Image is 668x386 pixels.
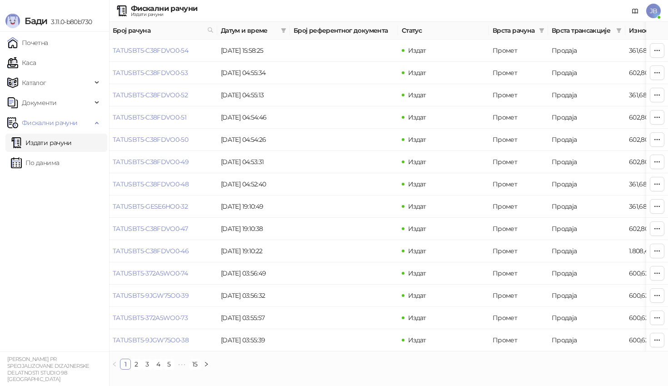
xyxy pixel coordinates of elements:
[408,113,426,121] span: Издат
[646,4,661,18] span: JB
[120,359,130,369] a: 1
[174,359,189,370] span: •••
[22,94,56,112] span: Документи
[109,22,217,40] th: Број рачуна
[548,285,625,307] td: Продаја
[7,54,36,72] a: Каса
[489,218,548,240] td: Промет
[109,106,217,129] td: TATUSBT5-C38FDVO0-51
[489,84,548,106] td: Промет
[408,291,426,300] span: Издат
[217,84,290,106] td: [DATE] 04:55:13
[217,196,290,218] td: [DATE] 19:10:49
[113,69,188,77] a: TATUSBT5-C38FDVO0-53
[109,218,217,240] td: TATUSBT5-C38FDVO0-47
[109,329,217,351] td: TATUSBT5-9JGW75O0-38
[548,151,625,173] td: Продаја
[408,225,426,233] span: Издат
[489,151,548,173] td: Промет
[489,106,548,129] td: Промет
[489,240,548,262] td: Промет
[25,15,47,26] span: Бади
[217,218,290,240] td: [DATE] 19:10:38
[109,285,217,307] td: TATUSBT5-9JGW75O0-39
[281,28,286,33] span: filter
[142,359,153,370] li: 3
[489,62,548,84] td: Промет
[5,14,20,28] img: Logo
[113,113,186,121] a: TATUSBT5-C38FDVO0-51
[131,359,142,370] li: 2
[408,202,426,211] span: Издат
[11,154,59,172] a: По данима
[217,151,290,173] td: [DATE] 04:53:31
[131,359,141,369] a: 2
[142,359,152,369] a: 3
[408,314,426,322] span: Издат
[204,361,209,367] span: right
[109,196,217,218] td: TATUSBT5-GESE6HO0-32
[290,22,398,40] th: Број референтног документа
[217,129,290,151] td: [DATE] 04:54:26
[109,173,217,196] td: TATUSBT5-C38FDVO0-48
[109,84,217,106] td: TATUSBT5-C38FDVO0-52
[217,262,290,285] td: [DATE] 03:56:49
[113,314,188,322] a: TATUSBT5-372A5WO0-73
[548,196,625,218] td: Продаја
[109,359,120,370] li: Претходна страна
[489,40,548,62] td: Промет
[537,24,546,37] span: filter
[489,307,548,329] td: Промет
[408,46,426,55] span: Издат
[408,69,426,77] span: Издат
[398,22,489,40] th: Статус
[189,359,200,369] a: 15
[489,129,548,151] td: Промет
[628,4,643,18] a: Документација
[548,62,625,84] td: Продаја
[113,180,189,188] a: TATUSBT5-C38FDVO0-48
[489,262,548,285] td: Промет
[109,359,120,370] button: left
[113,135,188,144] a: TATUSBT5-C38FDVO0-50
[548,40,625,62] td: Продаја
[109,129,217,151] td: TATUSBT5-C38FDVO0-50
[548,240,625,262] td: Продаја
[113,158,189,166] a: TATUSBT5-C38FDVO0-49
[153,359,163,369] a: 4
[164,359,174,370] li: 5
[217,285,290,307] td: [DATE] 03:56:32
[489,196,548,218] td: Промет
[548,84,625,106] td: Продаја
[548,129,625,151] td: Продаја
[616,28,622,33] span: filter
[109,240,217,262] td: TATUSBT5-C38FDVO0-46
[614,24,623,37] span: filter
[489,22,548,40] th: Врста рачуна
[548,329,625,351] td: Продаја
[109,40,217,62] td: TATUSBT5-C38FDVO0-54
[408,180,426,188] span: Издат
[217,307,290,329] td: [DATE] 03:55:57
[408,247,426,255] span: Издат
[109,262,217,285] td: TATUSBT5-372A5WO0-74
[217,40,290,62] td: [DATE] 15:58:25
[131,12,197,17] div: Издати рачуни
[7,34,48,52] a: Почетна
[109,62,217,84] td: TATUSBT5-C38FDVO0-53
[113,25,204,35] span: Број рачуна
[489,285,548,307] td: Промет
[217,106,290,129] td: [DATE] 04:54:46
[22,74,46,92] span: Каталог
[113,247,189,255] a: TATUSBT5-C38FDVO0-46
[109,307,217,329] td: TATUSBT5-372A5WO0-73
[112,361,117,367] span: left
[113,336,189,344] a: TATUSBT5-9JGW75O0-38
[552,25,613,35] span: Врста трансакције
[408,269,426,277] span: Издат
[548,22,625,40] th: Врста трансакције
[164,359,174,369] a: 5
[548,218,625,240] td: Продаја
[493,25,535,35] span: Врста рачуна
[113,225,188,233] a: TATUSBT5-C38FDVO0-47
